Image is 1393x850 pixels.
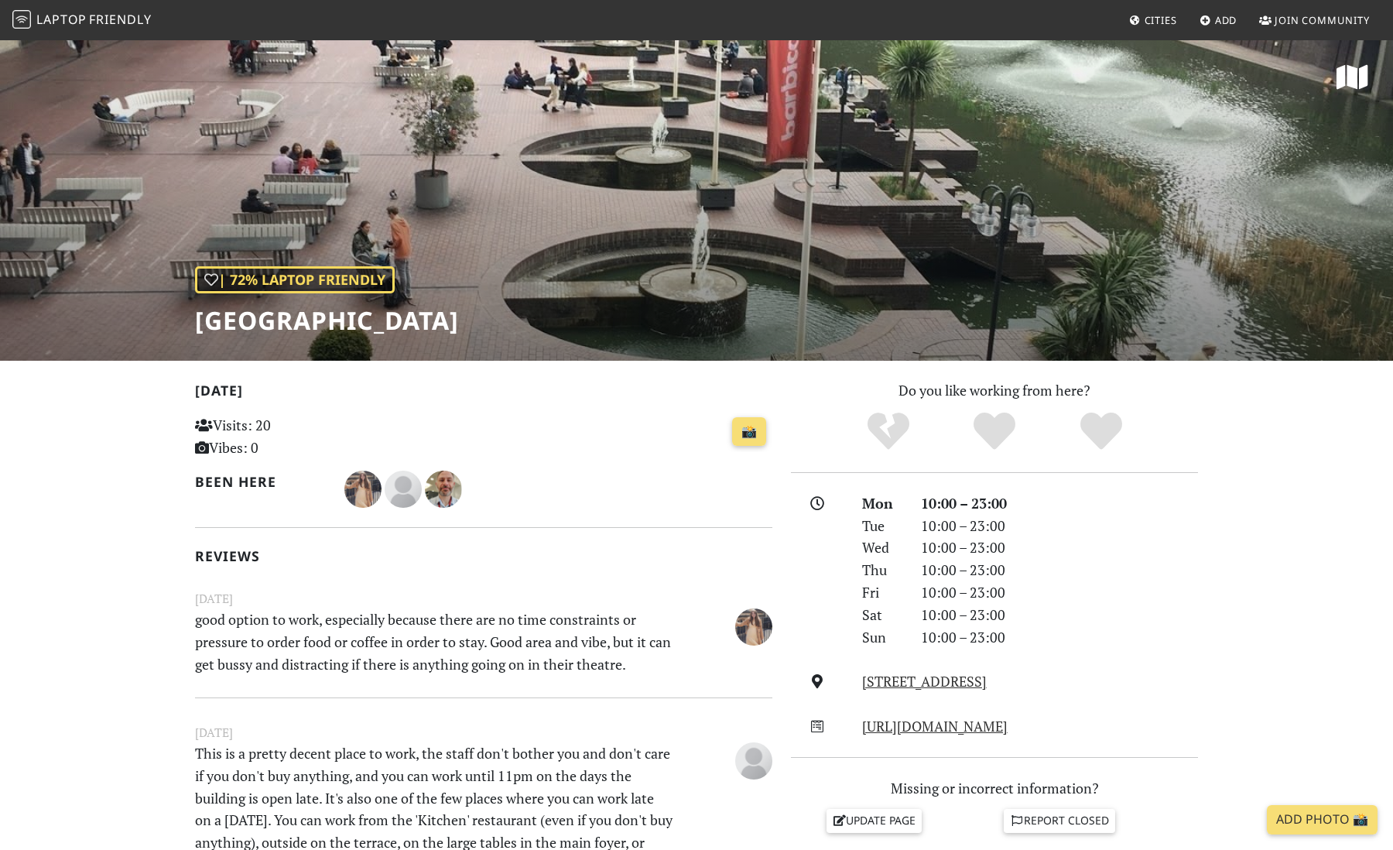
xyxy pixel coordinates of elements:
[853,536,912,559] div: Wed
[912,581,1207,604] div: 10:00 – 23:00
[89,11,151,28] span: Friendly
[1004,809,1115,832] a: Report closed
[912,536,1207,559] div: 10:00 – 23:00
[791,777,1198,800] p: Missing or incorrect information?
[853,492,912,515] div: Mon
[385,478,425,497] span: James Lowsley Williams
[732,417,766,447] a: 📸
[186,723,782,742] small: [DATE]
[195,414,375,459] p: Visits: 20 Vibes: 0
[12,10,31,29] img: LaptopFriendly
[1253,6,1376,34] a: Join Community
[835,410,942,453] div: No
[853,581,912,604] div: Fri
[195,266,395,293] div: | 72% Laptop Friendly
[1275,13,1370,27] span: Join Community
[912,515,1207,537] div: 10:00 – 23:00
[344,478,385,497] span: Fátima González
[1145,13,1177,27] span: Cities
[186,589,782,608] small: [DATE]
[1215,13,1237,27] span: Add
[912,492,1207,515] div: 10:00 – 23:00
[385,471,422,508] img: blank-535327c66bd565773addf3077783bbfce4b00ec00e9fd257753287c682c7fa38.png
[186,608,683,675] p: good option to work, especially because there are no time constraints or pressure to order food o...
[735,615,772,634] span: Fátima González
[853,626,912,649] div: Sun
[36,11,87,28] span: Laptop
[827,809,922,832] a: Update page
[853,559,912,581] div: Thu
[1048,410,1155,453] div: Definitely!
[195,382,772,405] h2: [DATE]
[195,306,459,335] h1: [GEOGRAPHIC_DATA]
[735,742,772,780] img: blank-535327c66bd565773addf3077783bbfce4b00ec00e9fd257753287c682c7fa38.png
[425,478,462,497] span: Nicholas Wright
[912,559,1207,581] div: 10:00 – 23:00
[735,749,772,768] span: Anonymous
[912,604,1207,626] div: 10:00 – 23:00
[735,608,772,646] img: 4035-fatima.jpg
[1123,6,1183,34] a: Cities
[425,471,462,508] img: 1536-nicholas.jpg
[912,626,1207,649] div: 10:00 – 23:00
[853,515,912,537] div: Tue
[1193,6,1244,34] a: Add
[853,604,912,626] div: Sat
[195,474,326,490] h2: Been here
[941,410,1048,453] div: Yes
[195,548,772,564] h2: Reviews
[344,471,382,508] img: 4035-fatima.jpg
[862,672,987,691] a: [STREET_ADDRESS]
[862,717,1008,735] a: [URL][DOMAIN_NAME]
[1267,805,1378,835] a: Add Photo 📸
[12,7,152,34] a: LaptopFriendly LaptopFriendly
[791,379,1198,402] p: Do you like working from here?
